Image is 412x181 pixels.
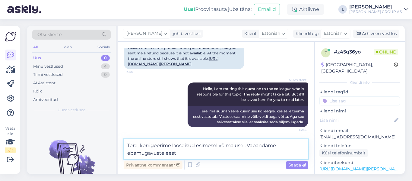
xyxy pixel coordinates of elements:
div: [PERSON_NAME] GROUP AS [349,9,402,14]
div: juhib vestlust [170,31,201,37]
p: Kliendi nimi [319,108,400,114]
div: Arhiveeritud [33,97,58,103]
span: Otsi kliente [37,31,62,38]
a: [URL][DOMAIN_NAME][PERSON_NAME] [319,166,403,172]
span: AI Assistent [284,78,306,82]
div: Aktiivne [287,4,324,15]
p: Klienditeekond [319,160,400,166]
span: Estonian [324,30,342,37]
input: Lisa tag [319,96,400,105]
div: Socials [96,43,111,51]
span: 14:56 [125,69,148,74]
div: 0 [101,72,110,78]
div: Vaata siia [5,126,16,153]
div: Klient [242,31,257,37]
span: 14:56 [284,128,306,132]
div: [PERSON_NAME] [349,5,402,9]
span: Online [374,49,398,55]
div: Küsi telefoninumbrit [319,149,368,157]
a: [PERSON_NAME][PERSON_NAME] GROUP AS [349,5,408,14]
div: 4 [101,63,110,69]
div: Arhiveeri vestlus [353,30,399,38]
span: [PERSON_NAME] [126,30,162,37]
div: Klienditugi [293,31,319,37]
div: [GEOGRAPHIC_DATA], [GEOGRAPHIC_DATA] [321,62,394,74]
span: z [325,50,327,55]
b: Uus! [184,6,195,12]
div: Minu vestlused [33,63,63,69]
input: Lisa nimi [320,117,393,124]
div: Tiimi vestlused [33,72,63,78]
div: 2 / 3 [5,147,16,153]
div: Tere, ma suunan selle küsimuse kolleegile, kes selle teema eest vastutab. Vastuse saamine võib ve... [188,106,308,127]
p: Kliendi tag'id [319,89,400,95]
div: All [32,43,39,51]
span: Hello, I am routing this question to the colleague who is responsible for this topic. The reply m... [197,86,305,102]
textarea: Tere, korrigeerime laoseisud esimesel võimalusel. Vabandame ebamugavuste eest [124,139,308,159]
span: Saada [288,162,306,168]
span: Uued vestlused [58,107,86,113]
div: L [338,5,347,14]
div: 0 [101,55,110,61]
div: Web [62,43,73,51]
p: Kliendi email [319,128,400,134]
p: Kliendi telefon [319,143,400,149]
div: # z45q36yo [334,48,374,56]
button: Emailid [254,4,280,15]
p: [EMAIL_ADDRESS][DOMAIN_NAME] [319,134,400,140]
div: Privaatne kommentaar [124,161,182,169]
div: Hello! I ordered this product from your online store, but you sent me a refund because it is not ... [124,43,244,69]
div: AI Assistent [33,80,55,86]
div: Proovi tasuta juba täna: [184,6,252,13]
div: Kliendi info [319,80,400,85]
span: Estonian [262,30,280,37]
img: Askly Logo [5,31,16,42]
div: Uus [33,55,41,61]
div: Kõik [33,88,42,94]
